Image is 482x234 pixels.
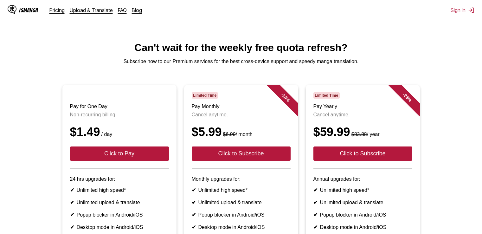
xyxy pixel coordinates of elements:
[5,42,477,54] h1: Can't wait for the weekly free quota refresh?
[388,78,426,116] div: - 28 %
[192,187,196,193] b: ✔
[313,200,318,205] b: ✔
[49,7,65,13] a: Pricing
[192,200,196,205] b: ✔
[313,212,412,218] li: Popup blocker in Android/iOS
[70,187,74,193] b: ✔
[192,92,218,99] span: Limited Time
[70,224,169,230] li: Desktop mode in Android/iOS
[19,7,38,13] div: IsManga
[70,199,169,205] li: Unlimited upload & translate
[100,132,112,137] small: / day
[313,92,340,99] span: Limited Time
[266,78,304,116] div: - 14 %
[70,212,169,218] li: Popup blocker in Android/iOS
[350,132,380,137] small: / year
[313,212,318,218] b: ✔
[70,146,169,161] button: Click to Pay
[313,112,412,118] p: Cancel anytime.
[313,224,318,230] b: ✔
[192,212,196,218] b: ✔
[192,146,291,161] button: Click to Subscribe
[192,125,291,139] div: $5.99
[70,104,169,109] h3: Pay for One Day
[192,176,291,182] p: Monthly upgrades for:
[8,5,49,15] a: IsManga LogoIsManga
[70,187,169,193] li: Unlimited high speed*
[8,5,16,14] img: IsManga Logo
[192,199,291,205] li: Unlimited upload & translate
[313,176,412,182] p: Annual upgrades for:
[451,7,474,13] button: Sign In
[468,7,474,13] img: Sign out
[313,187,318,193] b: ✔
[313,224,412,230] li: Desktop mode in Android/iOS
[223,132,236,137] s: $6.99
[132,7,142,13] a: Blog
[192,187,291,193] li: Unlimited high speed*
[70,112,169,118] p: Non-recurring billing
[313,199,412,205] li: Unlimited upload & translate
[5,59,477,64] p: Subscribe now to our Premium services for the best cross-device support and speedy manga translat...
[222,132,253,137] small: / month
[70,200,74,205] b: ✔
[313,146,412,161] button: Click to Subscribe
[313,104,412,109] h3: Pay Yearly
[313,187,412,193] li: Unlimited high speed*
[192,112,291,118] p: Cancel anytime.
[192,212,291,218] li: Popup blocker in Android/iOS
[70,212,74,218] b: ✔
[351,132,367,137] s: $83.88
[70,224,74,230] b: ✔
[118,7,127,13] a: FAQ
[70,125,169,139] div: $1.49
[70,7,113,13] a: Upload & Translate
[70,176,169,182] p: 24 hrs upgrades for:
[192,224,196,230] b: ✔
[313,125,412,139] div: $59.99
[192,224,291,230] li: Desktop mode in Android/iOS
[192,104,291,109] h3: Pay Monthly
